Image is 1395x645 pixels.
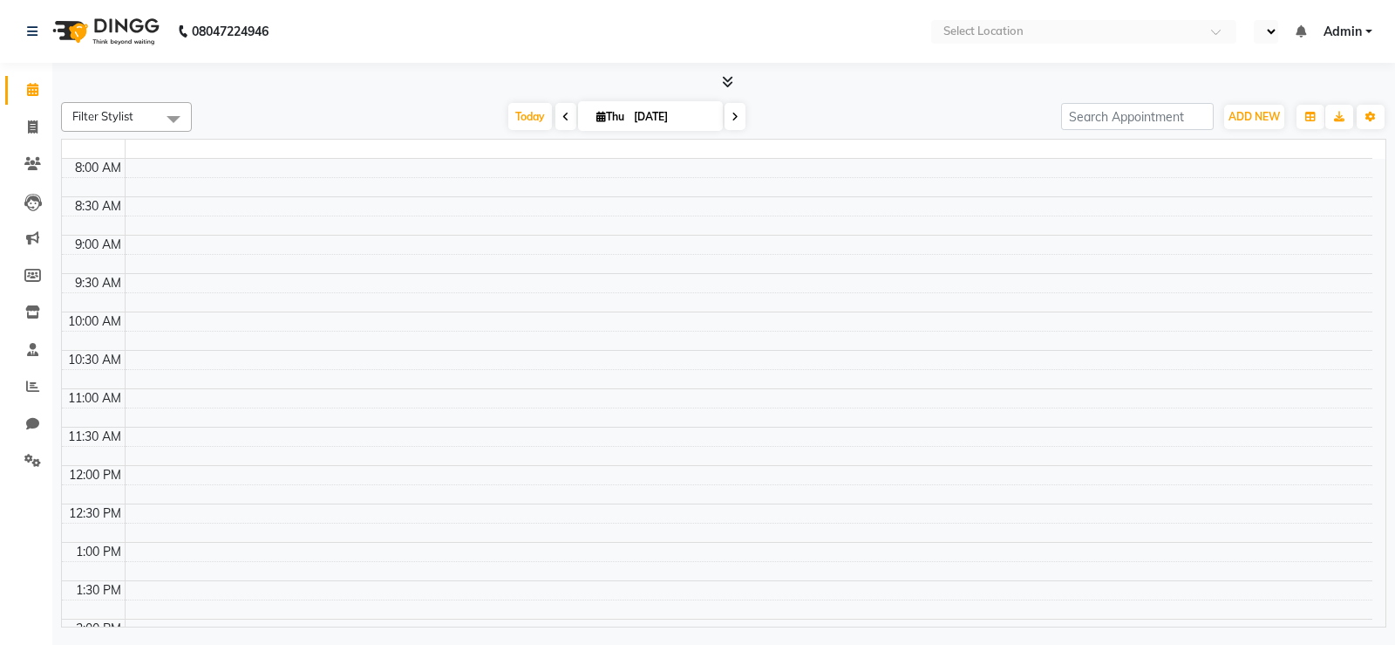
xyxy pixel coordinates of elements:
[1224,105,1284,129] button: ADD NEW
[65,504,125,523] div: 12:30 PM
[65,389,125,408] div: 11:00 AM
[72,109,133,123] span: Filter Stylist
[65,312,125,331] div: 10:00 AM
[592,110,629,123] span: Thu
[943,23,1024,40] div: Select Location
[1061,103,1214,130] input: Search Appointment
[71,236,125,254] div: 9:00 AM
[71,159,125,177] div: 8:00 AM
[629,104,716,130] input: 2025-09-04
[44,7,164,56] img: logo
[71,197,125,216] div: 8:30 AM
[1228,110,1280,123] span: ADD NEW
[508,103,552,130] span: Today
[65,428,125,446] div: 11:30 AM
[1324,23,1362,41] span: Admin
[65,351,125,369] div: 10:30 AM
[72,620,125,638] div: 2:00 PM
[65,466,125,484] div: 12:00 PM
[71,274,125,292] div: 9:30 AM
[72,543,125,561] div: 1:00 PM
[72,581,125,600] div: 1:30 PM
[192,7,269,56] b: 08047224946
